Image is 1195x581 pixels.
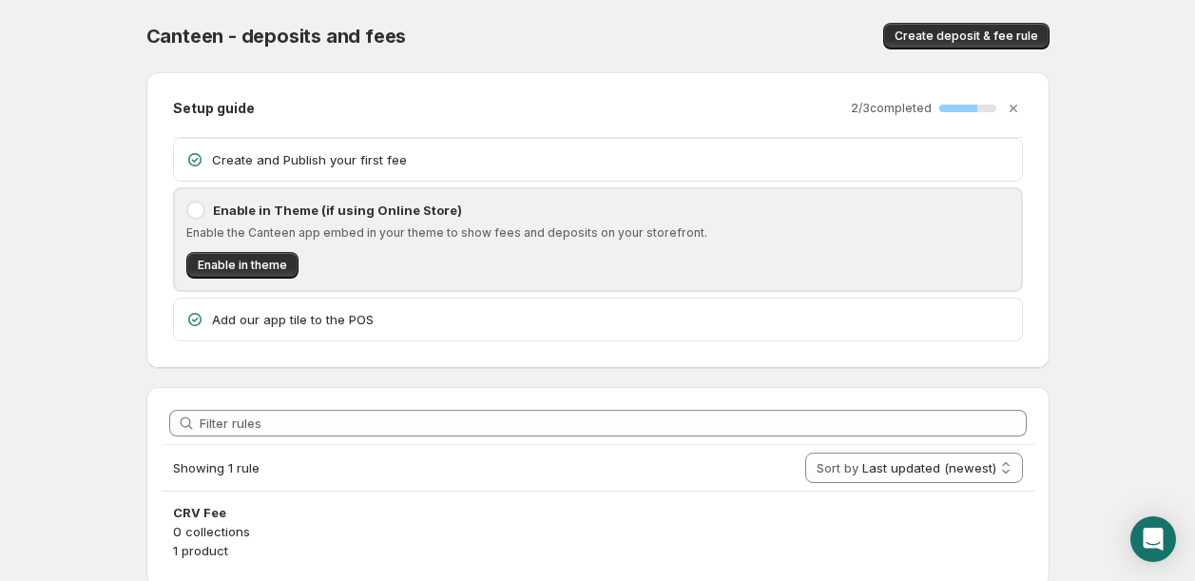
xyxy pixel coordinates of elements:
span: Showing 1 rule [173,460,260,475]
p: Create and Publish your first fee [212,150,1011,169]
button: Enable in theme [186,252,299,279]
h3: CRV Fee [173,503,1023,522]
span: Create deposit & fee rule [895,29,1038,44]
span: Enable in theme [198,258,287,273]
div: Open Intercom Messenger [1130,516,1176,562]
p: 2 / 3 completed [851,101,932,116]
h2: Setup guide [173,99,255,118]
button: Dismiss setup guide [1000,95,1027,122]
p: Add our app tile to the POS [212,310,1011,329]
button: Create deposit & fee rule [883,23,1050,49]
p: Enable in Theme (if using Online Store) [213,201,1010,220]
p: 0 collections [173,522,1023,541]
span: Canteen - deposits and fees [146,25,407,48]
p: 1 product [173,541,1023,560]
p: Enable the Canteen app embed in your theme to show fees and deposits on your storefront. [186,225,1010,241]
input: Filter rules [200,410,1027,436]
